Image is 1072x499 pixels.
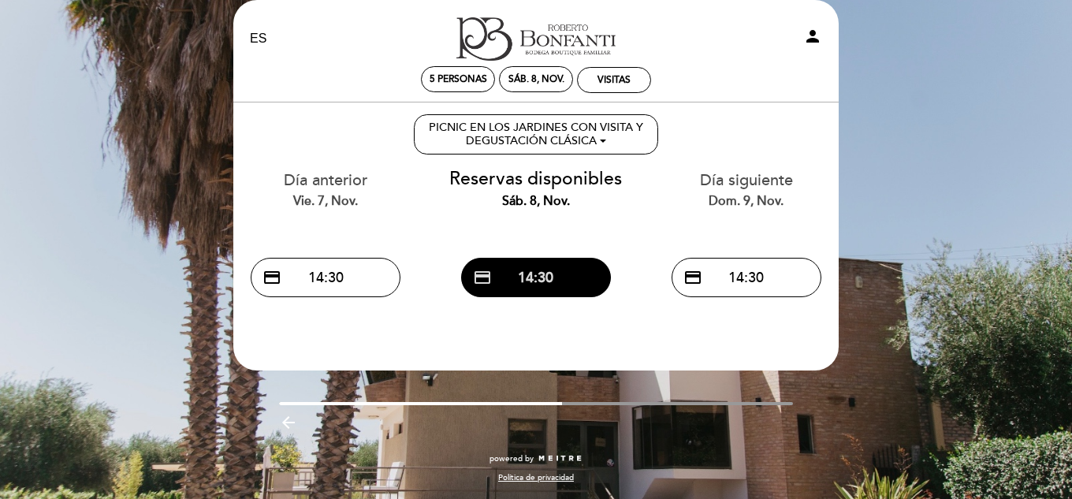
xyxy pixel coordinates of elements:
button: person [803,27,822,51]
button: credit_card 14:30 [251,258,400,297]
a: Política de privacidad [498,472,574,483]
ng-container: PICNIC EN LOS JARDINES CON VISITA Y DEGUSTACIÓN CLÁSICA [429,121,643,147]
div: Día anterior [233,169,419,210]
div: sáb. 8, nov. [508,73,564,85]
img: MEITRE [538,455,583,463]
div: dom. 9, nov. [653,192,839,210]
span: credit_card [262,268,281,287]
div: Visitas [597,74,631,86]
i: person [803,27,822,46]
button: credit_card 14:30 [461,258,611,297]
button: credit_card 14:30 [672,258,821,297]
span: credit_card [473,268,492,287]
div: Día siguiente [653,169,839,210]
span: 5 personas [430,73,487,85]
div: vie. 7, nov. [233,192,419,210]
span: powered by [489,453,534,464]
a: Turismo - Bodega [PERSON_NAME] [437,17,635,61]
span: credit_card [683,268,702,287]
button: PICNIC EN LOS JARDINES CON VISITA Y DEGUSTACIÓN CLÁSICA [414,114,658,155]
a: powered by [489,453,583,464]
i: arrow_backward [279,413,298,432]
div: sáb. 8, nov. [443,192,630,210]
div: Reservas disponibles [443,166,630,210]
